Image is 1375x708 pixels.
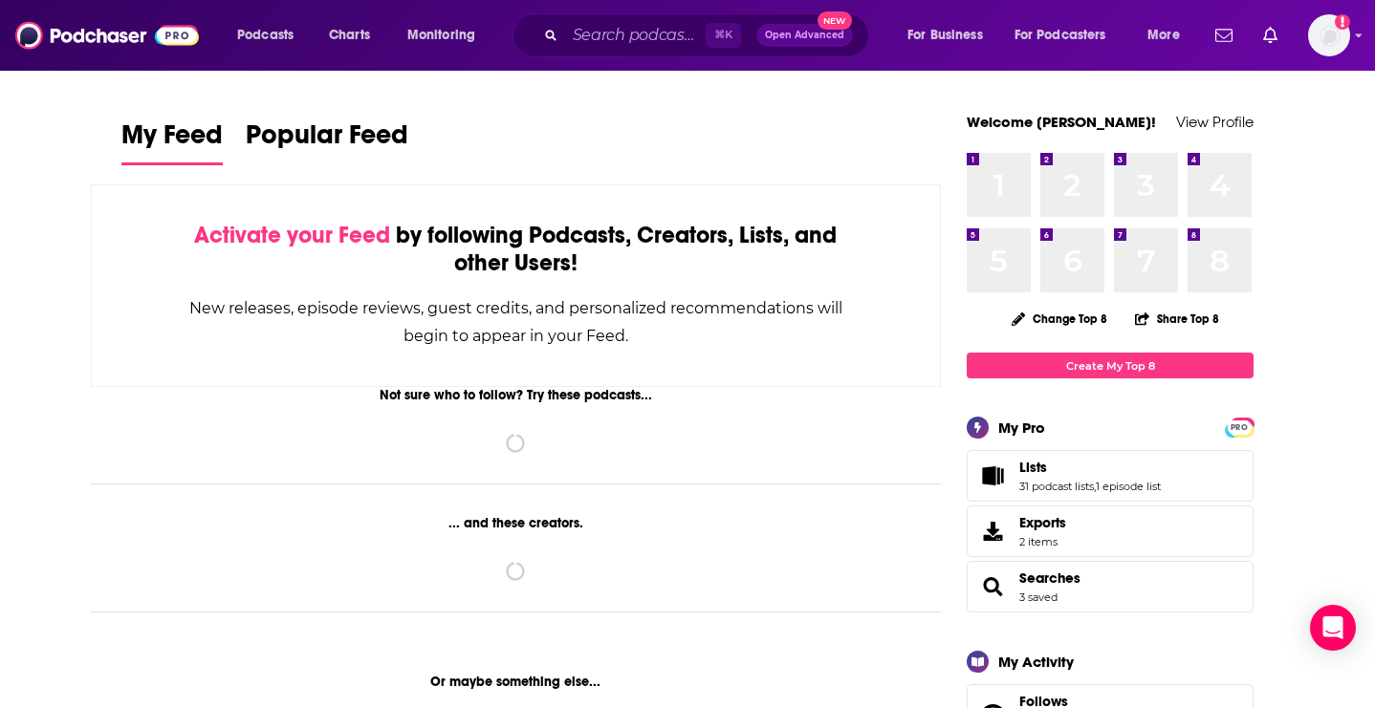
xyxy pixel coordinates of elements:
span: New [818,11,852,30]
a: PRO [1228,419,1251,434]
span: Exports [1019,514,1066,531]
button: open menu [1134,20,1204,51]
a: Exports [967,505,1254,557]
span: Monitoring [407,22,475,49]
a: 3 saved [1019,590,1058,604]
span: Open Advanced [765,31,844,40]
div: Or maybe something else... [91,674,941,690]
div: Open Intercom Messenger [1310,605,1356,651]
a: Lists [973,462,1012,489]
span: ⌘ K [706,23,741,48]
img: User Profile [1308,14,1350,56]
span: Logged in as abirchfield [1308,14,1350,56]
div: My Activity [998,653,1074,671]
span: Lists [1019,459,1047,476]
span: Exports [973,518,1012,545]
a: View Profile [1176,113,1254,131]
button: Share Top 8 [1134,300,1220,337]
svg: Add a profile image [1335,14,1350,30]
a: Searches [973,573,1012,600]
a: Popular Feed [246,118,408,165]
div: ... and these creators. [91,515,941,531]
span: PRO [1228,420,1251,435]
button: open menu [1002,20,1134,51]
a: Searches [1019,569,1080,587]
span: , [1094,480,1096,493]
a: 1 episode list [1096,480,1161,493]
img: Podchaser - Follow, Share and Rate Podcasts [15,17,199,54]
span: Searches [967,561,1254,612]
a: Charts [316,20,382,51]
a: Show notifications dropdown [1208,19,1240,52]
button: Open AdvancedNew [756,24,853,47]
div: by following Podcasts, Creators, Lists, and other Users! [187,222,844,277]
button: Show profile menu [1308,14,1350,56]
a: Welcome [PERSON_NAME]! [967,113,1156,131]
span: Podcasts [237,22,294,49]
span: My Feed [121,118,223,162]
span: Activate your Feed [194,221,390,249]
a: 31 podcast lists [1019,480,1094,493]
button: open menu [224,20,318,51]
span: Lists [967,450,1254,502]
button: Change Top 8 [1000,307,1119,331]
div: My Pro [998,418,1045,437]
a: My Feed [121,118,223,165]
span: 2 items [1019,535,1066,548]
button: open menu [894,20,1007,51]
a: Lists [1019,459,1161,476]
span: For Business [907,22,983,49]
div: Search podcasts, credits, & more... [531,13,887,57]
a: Show notifications dropdown [1255,19,1285,52]
span: For Podcasters [1015,22,1106,49]
input: Search podcasts, credits, & more... [565,20,706,51]
span: Popular Feed [246,118,408,162]
button: open menu [394,20,500,51]
span: Charts [329,22,370,49]
div: New releases, episode reviews, guest credits, and personalized recommendations will begin to appe... [187,294,844,350]
a: Create My Top 8 [967,353,1254,378]
div: Not sure who to follow? Try these podcasts... [91,387,941,403]
span: More [1147,22,1180,49]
